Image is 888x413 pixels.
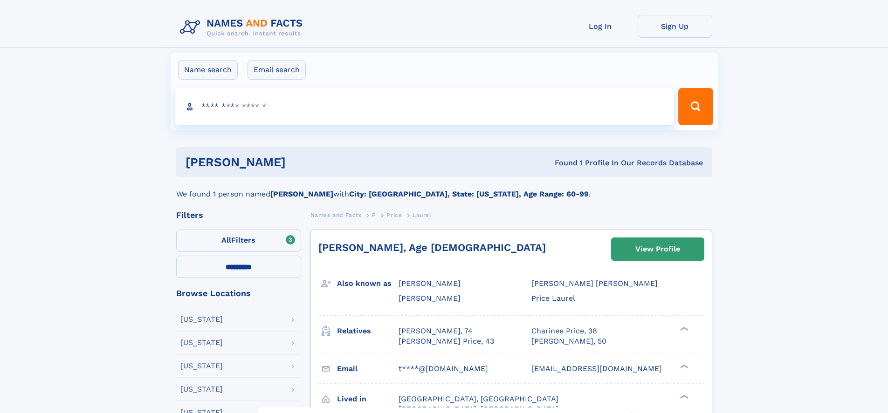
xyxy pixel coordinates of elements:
[531,294,575,303] span: Price Laurel
[180,386,223,393] div: [US_STATE]
[399,394,558,403] span: [GEOGRAPHIC_DATA], [GEOGRAPHIC_DATA]
[612,238,704,260] a: View Profile
[420,158,703,168] div: Found 1 Profile In Our Records Database
[563,15,638,38] a: Log In
[176,289,301,298] div: Browse Locations
[176,15,310,40] img: Logo Names and Facts
[372,212,376,218] span: P
[531,336,606,346] a: [PERSON_NAME], 50
[176,230,301,252] label: Filters
[349,190,589,198] b: City: [GEOGRAPHIC_DATA], State: [US_STATE], Age Range: 60-99
[180,316,223,323] div: [US_STATE]
[678,393,689,399] div: ❯
[337,323,399,339] h3: Relatives
[635,238,680,260] div: View Profile
[178,60,238,80] label: Name search
[180,362,223,370] div: [US_STATE]
[248,60,306,80] label: Email search
[318,242,546,253] a: [PERSON_NAME], Age [DEMOGRAPHIC_DATA]
[678,88,713,125] button: Search Button
[678,325,689,332] div: ❯
[399,336,494,346] a: [PERSON_NAME] Price, 43
[386,212,402,218] span: Price
[175,88,675,125] input: search input
[399,326,473,336] a: [PERSON_NAME], 74
[337,276,399,291] h3: Also known as
[176,211,301,219] div: Filters
[399,294,461,303] span: [PERSON_NAME]
[270,190,333,198] b: [PERSON_NAME]
[186,156,420,168] h1: [PERSON_NAME]
[399,279,461,288] span: [PERSON_NAME]
[372,209,376,221] a: P
[531,364,662,373] span: [EMAIL_ADDRESS][DOMAIN_NAME]
[678,363,689,369] div: ❯
[180,339,223,346] div: [US_STATE]
[337,361,399,377] h3: Email
[337,391,399,407] h3: Lived in
[531,279,658,288] span: [PERSON_NAME] [PERSON_NAME]
[221,236,231,244] span: All
[638,15,712,38] a: Sign Up
[310,209,362,221] a: Names and Facts
[386,209,402,221] a: Price
[413,212,432,218] span: Laurel
[176,177,712,200] div: We found 1 person named with .
[531,326,597,336] a: Charinee Price, 38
